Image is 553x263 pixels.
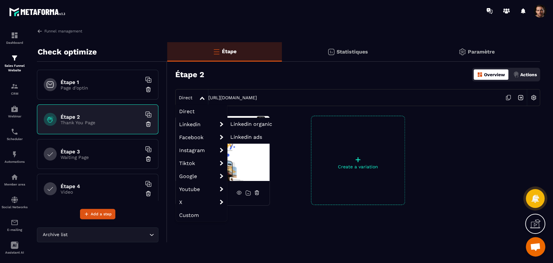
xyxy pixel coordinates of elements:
[222,48,236,54] p: Étape
[41,231,69,238] span: Archive list
[2,183,28,186] p: Member area
[176,196,227,209] span: X
[514,91,527,104] img: arrow-next.bcc2205e.svg
[2,78,28,100] a: formationformationCRM
[37,28,43,34] img: arrow
[2,114,28,118] p: Webinar
[2,168,28,191] a: automationsautomationsMember area
[175,70,204,79] h3: Étape 2
[37,28,82,34] a: Funnel management
[2,137,28,141] p: Scheduler
[91,211,112,217] span: Add a step
[2,41,28,44] p: Dashboard
[520,72,537,77] p: Actions
[145,156,152,162] img: trash
[69,231,148,238] input: Search for option
[11,150,18,158] img: automations
[2,49,28,78] a: formationformationSales Funnel Website
[2,92,28,95] p: CRM
[11,105,18,113] img: automations
[311,155,405,164] p: +
[176,118,227,131] span: Linkedin
[37,227,158,242] div: Search for option
[2,64,28,73] p: Sales Funnel Website
[176,209,227,221] span: Custom
[61,189,142,195] p: Video
[145,86,152,93] img: trash
[11,54,18,62] img: formation
[80,209,115,219] button: Add a step
[61,85,142,90] p: Page d'optin
[176,170,227,183] span: Google
[2,228,28,232] p: E-mailing
[176,157,227,170] span: Tiktok
[484,72,505,77] p: Overview
[2,214,28,236] a: emailemailE-mailing
[526,237,545,257] div: Mở cuộc trò chuyện
[179,95,192,100] span: Direct
[11,219,18,226] img: email
[11,82,18,90] img: formation
[213,48,220,55] img: bars-o.4a397970.svg
[176,144,227,157] span: Instagram
[61,155,142,160] p: Waiting Page
[458,48,466,56] img: setting-gr.5f69749f.svg
[2,123,28,146] a: schedulerschedulerScheduler
[2,236,28,259] a: Assistant AI
[176,131,227,144] span: Facebook
[145,190,152,197] img: trash
[2,146,28,168] a: automationsautomationsAutomations
[11,128,18,136] img: scheduler
[11,173,18,181] img: automations
[61,183,142,189] h6: Étape 4
[2,205,28,209] p: Social Networks
[145,121,152,127] img: trash
[230,121,272,127] span: Linkedin organic
[327,48,335,56] img: stats.20deebd0.svg
[468,49,495,55] p: Paramètre
[2,251,28,254] p: Assistant AI
[61,120,142,125] p: Thank You Page
[11,31,18,39] img: formation
[61,79,142,85] h6: Étape 1
[61,149,142,155] h6: Étape 3
[337,49,368,55] p: Statistiques
[513,72,519,78] img: actions.d6e523a2.png
[38,45,97,58] p: Check optimize
[2,100,28,123] a: automationsautomationsWebinar
[2,191,28,214] a: social-networksocial-networkSocial Networks
[2,160,28,163] p: Automations
[176,183,227,196] span: Youtube
[176,105,227,118] span: Direct
[311,164,405,169] p: Create a variation
[527,91,540,104] img: setting-w.858f3a88.svg
[61,114,142,120] h6: Étape 2
[230,134,262,140] span: Linkedin ads
[208,95,257,100] a: [URL][DOMAIN_NAME]
[477,72,483,78] img: dashboard-orange.40269519.svg
[9,6,67,18] img: logo
[2,27,28,49] a: formationformationDashboard
[11,196,18,204] img: social-network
